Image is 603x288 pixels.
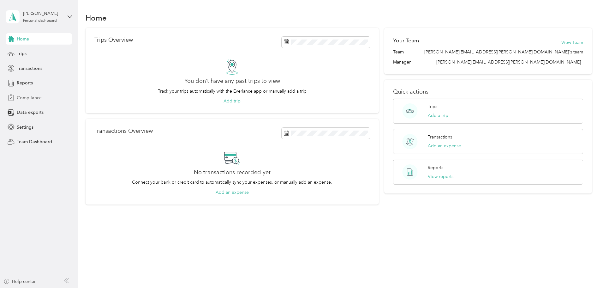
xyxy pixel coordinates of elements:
[17,50,27,57] span: Trips
[568,253,603,288] iframe: Everlance-gr Chat Button Frame
[17,65,42,72] span: Transactions
[17,95,42,101] span: Compliance
[17,80,33,86] span: Reports
[224,98,241,104] button: Add trip
[86,15,107,21] h1: Home
[561,39,583,46] button: View Team
[393,37,419,45] h2: Your Team
[393,89,583,95] p: Quick actions
[17,109,44,116] span: Data exports
[158,88,307,95] p: Track your trips automatically with the Everlance app or manually add a trip
[17,124,33,131] span: Settings
[428,134,452,140] p: Transactions
[216,189,249,196] button: Add an expense
[17,138,52,145] span: Team Dashboard
[132,179,332,186] p: Connect your bank or credit card to automatically sync your expenses, or manually add an expense.
[393,49,404,55] span: Team
[424,49,583,55] span: [PERSON_NAME][EMAIL_ADDRESS][PERSON_NAME][DOMAIN_NAME]'s team
[194,169,271,176] h2: No transactions recorded yet
[94,128,153,134] p: Transactions Overview
[94,37,133,43] p: Trips Overview
[23,19,57,23] div: Personal dashboard
[3,278,36,285] button: Help center
[428,103,437,110] p: Trips
[428,164,443,171] p: Reports
[23,10,63,17] div: [PERSON_NAME]
[17,36,29,42] span: Home
[436,59,581,65] span: [PERSON_NAME][EMAIL_ADDRESS][PERSON_NAME][DOMAIN_NAME]
[428,173,453,180] button: View reports
[428,143,461,149] button: Add an expense
[184,78,280,84] h2: You don’t have any past trips to view
[428,112,448,119] button: Add a trip
[393,59,411,65] span: Manager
